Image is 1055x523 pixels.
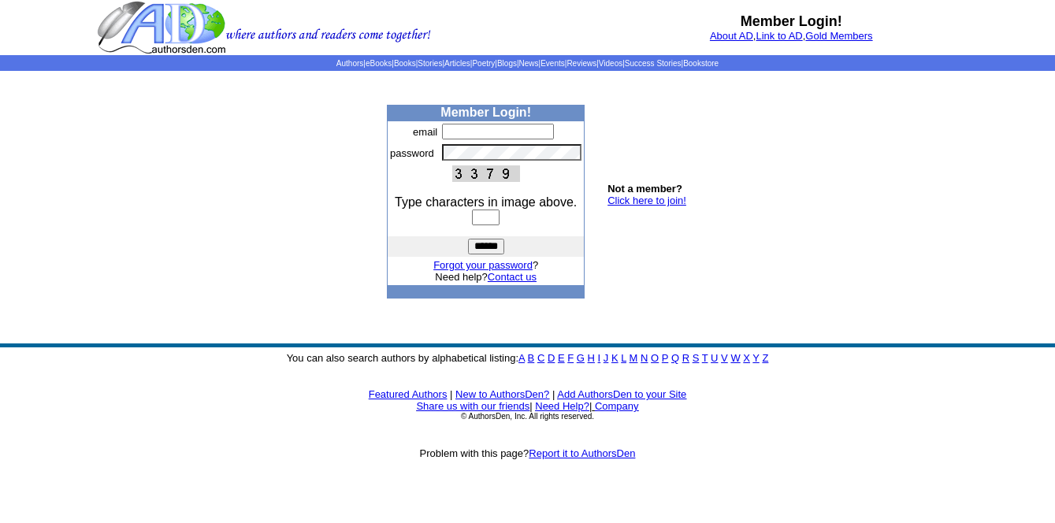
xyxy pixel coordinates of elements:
[529,447,635,459] a: Report it to AuthorsDen
[336,59,719,68] span: | | | | | | | | | | | |
[433,259,533,271] a: Forgot your password
[557,388,686,400] a: Add AuthorsDen to your Site
[711,352,718,364] a: U
[595,400,639,412] a: Company
[756,30,802,42] a: Link to AD
[702,352,708,364] a: T
[394,59,416,68] a: Books
[743,352,750,364] a: X
[682,352,689,364] a: R
[589,400,639,412] font: |
[488,271,537,283] a: Contact us
[662,352,668,364] a: P
[762,352,768,364] a: Z
[369,388,448,400] a: Featured Authors
[651,352,659,364] a: O
[455,388,549,400] a: New to AuthorsDen?
[604,352,609,364] a: J
[683,59,719,68] a: Bookstore
[567,59,596,68] a: Reviews
[607,183,682,195] b: Not a member?
[461,412,594,421] font: © AuthorsDen, Inc. All rights reserved.
[611,352,619,364] a: K
[444,59,470,68] a: Articles
[541,59,565,68] a: Events
[599,59,622,68] a: Videos
[621,352,626,364] a: L
[630,352,638,364] a: M
[805,30,872,42] a: Gold Members
[535,400,589,412] a: Need Help?
[567,352,574,364] a: F
[625,59,682,68] a: Success Stories
[721,352,728,364] a: V
[413,126,437,138] font: email
[671,352,679,364] a: Q
[336,59,363,68] a: Authors
[390,147,434,159] font: password
[416,400,529,412] a: Share us with our friends
[548,352,555,364] a: D
[418,59,442,68] a: Stories
[577,352,585,364] a: G
[537,352,544,364] a: C
[366,59,392,68] a: eBooks
[607,195,686,206] a: Click here to join!
[552,388,555,400] font: |
[710,30,753,42] a: About AD
[588,352,595,364] a: H
[395,195,577,209] font: Type characters in image above.
[528,352,535,364] a: B
[450,388,452,400] font: |
[518,352,525,364] a: A
[452,165,520,182] img: This Is CAPTCHA Image
[497,59,517,68] a: Blogs
[710,30,873,42] font: , ,
[435,271,537,283] font: Need help?
[641,352,648,364] a: N
[519,59,539,68] a: News
[558,352,565,364] a: E
[420,447,636,459] font: Problem with this page?
[741,13,842,29] b: Member Login!
[440,106,531,119] b: Member Login!
[287,352,769,364] font: You can also search authors by alphabetical listing:
[433,259,538,271] font: ?
[472,59,495,68] a: Poetry
[730,352,740,364] a: W
[529,400,532,412] font: |
[752,352,759,364] a: Y
[693,352,700,364] a: S
[598,352,601,364] a: I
